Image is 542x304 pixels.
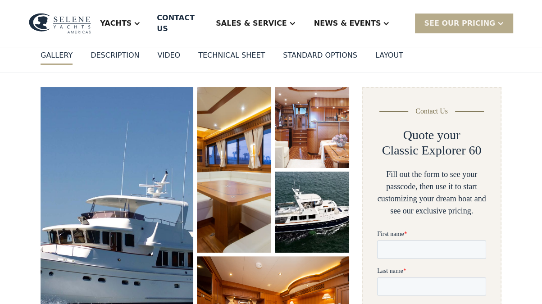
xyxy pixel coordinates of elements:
[157,50,180,61] div: VIDEO
[197,87,271,253] a: open lightbox
[207,5,305,41] div: Sales & Service
[415,106,448,117] div: Contact Us
[415,14,513,33] div: SEE Our Pricing
[91,50,139,65] a: DESCRIPTION
[314,18,381,29] div: News & EVENTS
[157,13,200,34] div: Contact US
[41,50,73,61] div: GALLERY
[424,18,495,29] div: SEE Our Pricing
[382,143,482,158] h2: Classic Explorer 60
[403,127,460,143] h2: Quote your
[91,5,150,41] div: Yachts
[198,50,265,65] a: Technical sheet
[283,50,357,65] a: standard options
[198,50,265,61] div: Technical sheet
[283,50,357,61] div: standard options
[305,5,399,41] div: News & EVENTS
[375,50,403,61] div: layout
[275,87,349,168] a: open lightbox
[29,13,91,33] img: logo
[91,50,139,61] div: DESCRIPTION
[375,50,403,65] a: layout
[216,18,287,29] div: Sales & Service
[377,168,486,217] div: Fill out the form to see your passcode, then use it to start customizing your dream boat and see ...
[157,50,180,65] a: VIDEO
[41,50,73,65] a: GALLERY
[100,18,132,29] div: Yachts
[275,172,349,253] a: open lightbox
